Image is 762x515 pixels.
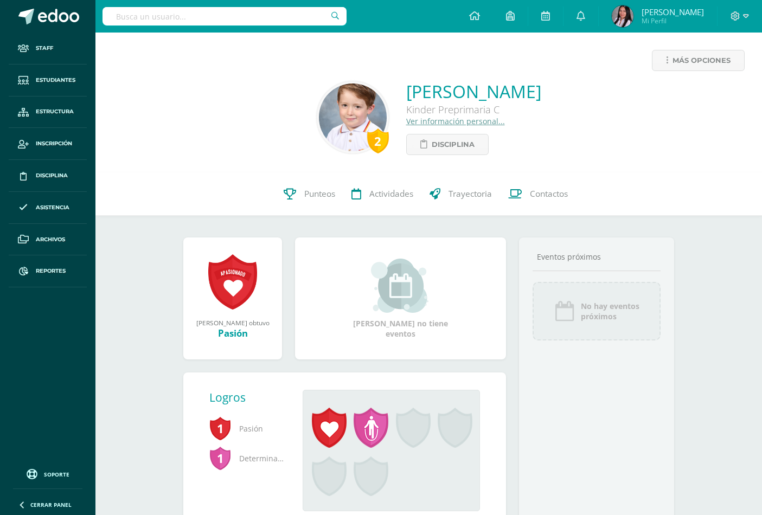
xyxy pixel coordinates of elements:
[369,188,413,199] span: Actividades
[36,76,75,85] span: Estudiantes
[343,172,421,216] a: Actividades
[421,172,500,216] a: Trayectoria
[9,255,87,287] a: Reportes
[276,172,343,216] a: Punteos
[406,80,541,103] a: [PERSON_NAME]
[406,134,489,155] a: Disciplina
[209,446,231,471] span: 1
[194,318,271,327] div: [PERSON_NAME] obtuvo
[36,267,66,275] span: Reportes
[36,107,74,116] span: Estructura
[304,188,335,199] span: Punteos
[9,224,87,256] a: Archivos
[209,443,285,473] span: Determinación
[36,235,65,244] span: Archivos
[581,301,639,321] span: No hay eventos próximos
[367,128,389,153] div: 2
[36,139,72,148] span: Inscripción
[9,96,87,128] a: Estructura
[371,259,430,313] img: event_small.png
[432,134,475,154] span: Disciplina
[209,416,231,441] span: 1
[533,252,661,262] div: Eventos próximos
[44,471,69,478] span: Soporte
[13,466,82,481] a: Soporte
[554,300,575,322] img: event_icon.png
[642,7,704,17] span: [PERSON_NAME]
[9,128,87,160] a: Inscripción
[103,7,347,25] input: Busca un usuario...
[530,188,568,199] span: Contactos
[36,171,68,180] span: Disciplina
[209,414,285,443] span: Pasión
[652,50,745,71] a: Más opciones
[36,44,53,53] span: Staff
[449,188,492,199] span: Trayectoria
[347,259,455,339] div: [PERSON_NAME] no tiene eventos
[406,116,505,126] a: Ver información personal...
[9,160,87,192] a: Disciplina
[642,16,704,25] span: Mi Perfil
[194,327,271,339] div: Pasión
[9,65,87,96] a: Estudiantes
[500,172,576,216] a: Contactos
[673,50,731,70] span: Más opciones
[612,5,633,27] img: 1c4a8e29229ca7cba10d259c3507f649.png
[406,103,541,116] div: Kinder Preprimaria C
[319,83,387,151] img: c8f8a17b65f0456e8cac122ae57c1fd8.png
[9,192,87,224] a: Asistencia
[36,203,69,212] span: Asistencia
[9,33,87,65] a: Staff
[30,501,72,508] span: Cerrar panel
[209,390,294,405] div: Logros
